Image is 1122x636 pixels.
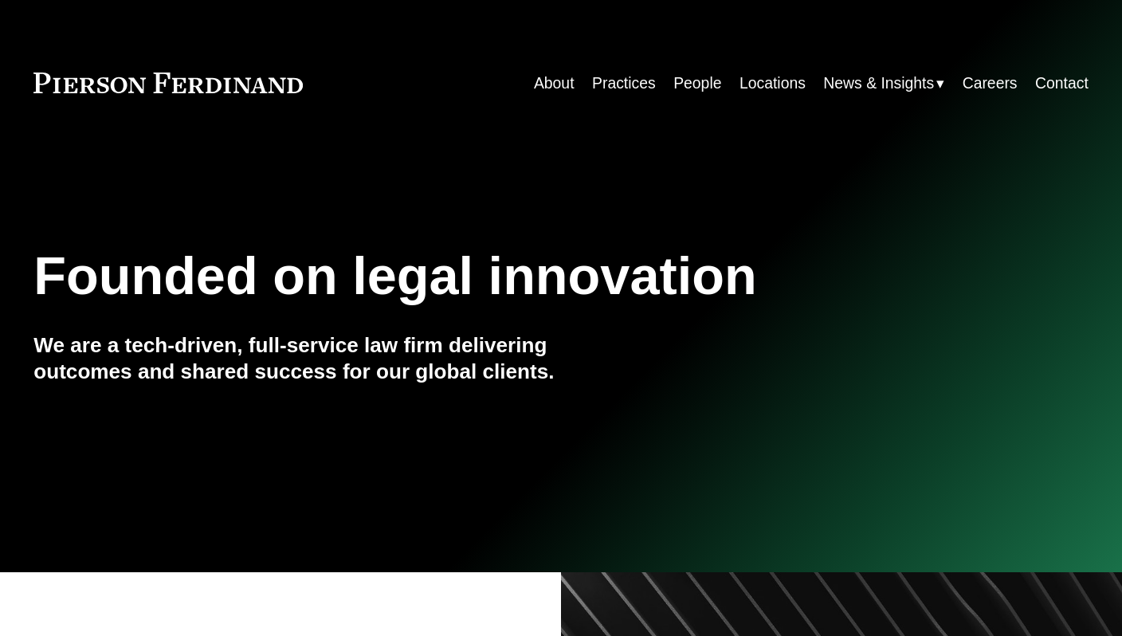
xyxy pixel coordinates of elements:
a: Practices [592,68,656,99]
a: folder dropdown [823,68,944,99]
a: Locations [739,68,806,99]
a: Contact [1035,68,1089,99]
span: News & Insights [823,69,934,97]
h4: We are a tech-driven, full-service law firm delivering outcomes and shared success for our global... [33,332,561,385]
a: About [534,68,575,99]
h1: Founded on legal innovation [33,245,912,306]
a: Careers [963,68,1018,99]
a: People [673,68,721,99]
